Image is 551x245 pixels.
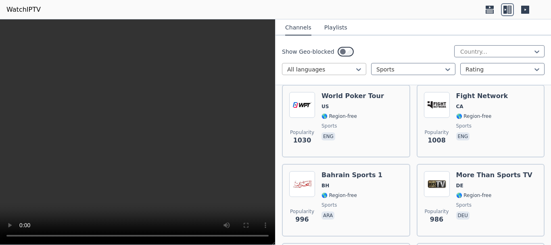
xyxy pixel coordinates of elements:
[321,132,335,140] p: eng
[321,182,329,189] span: BH
[456,92,508,100] h6: Fight Network
[321,113,357,119] span: 🌎 Region-free
[321,211,334,220] p: ara
[6,5,41,15] a: WatchIPTV
[424,92,450,118] img: Fight Network
[456,171,532,179] h6: More Than Sports TV
[424,208,449,215] span: Popularity
[321,171,382,179] h6: Bahrain Sports 1
[295,215,309,224] span: 996
[428,136,446,145] span: 1008
[424,171,450,197] img: More Than Sports TV
[456,202,472,208] span: sports
[430,215,443,224] span: 986
[282,48,334,56] label: Show Geo-blocked
[456,123,472,129] span: sports
[289,171,315,197] img: Bahrain Sports 1
[324,20,347,36] button: Playlists
[456,103,463,110] span: CA
[321,202,337,208] span: sports
[456,211,470,220] p: deu
[424,129,449,136] span: Popularity
[293,136,311,145] span: 1030
[456,132,470,140] p: eng
[290,129,314,136] span: Popularity
[290,208,314,215] span: Popularity
[285,20,311,36] button: Channels
[456,113,492,119] span: 🌎 Region-free
[321,103,329,110] span: US
[321,192,357,199] span: 🌎 Region-free
[321,92,384,100] h6: World Poker Tour
[289,92,315,118] img: World Poker Tour
[321,123,337,129] span: sports
[456,182,463,189] span: DE
[456,192,492,199] span: 🌎 Region-free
